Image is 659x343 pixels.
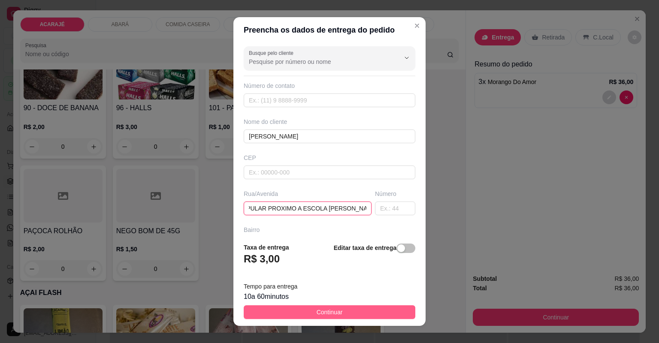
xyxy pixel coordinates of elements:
[410,19,424,33] button: Close
[244,117,415,126] div: Nome do cliente
[317,307,343,317] span: Continuar
[244,244,289,251] strong: Taxa de entrega
[244,252,280,266] h3: R$ 3,00
[334,244,396,251] strong: Editar taxa de entrega
[400,51,414,65] button: Show suggestions
[233,17,426,43] header: Preencha os dados de entrega do pedido
[244,305,415,319] button: Continuar
[244,226,415,234] div: Bairro
[244,81,415,90] div: Número de contato
[244,129,415,143] input: Ex.: João da Silva
[249,57,386,66] input: Busque pelo cliente
[375,190,415,198] div: Número
[244,292,415,302] div: 10 a 60 minutos
[244,93,415,107] input: Ex.: (11) 9 8888-9999
[244,202,372,215] input: Ex.: Rua Oscar Freire
[244,190,372,198] div: Rua/Avenida
[244,283,297,290] span: Tempo para entrega
[244,153,415,162] div: CEP
[244,165,415,179] input: Ex.: 00000-000
[249,49,296,57] label: Busque pelo cliente
[375,202,415,215] input: Ex.: 44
